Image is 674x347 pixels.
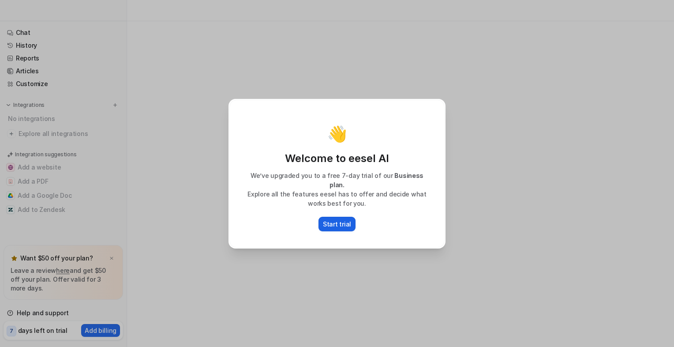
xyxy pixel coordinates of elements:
p: Explore all the features eesel has to offer and decide what works best for you. [239,189,435,208]
p: Start trial [323,219,351,229]
button: Start trial [318,217,356,231]
p: We’ve upgraded you to a free 7-day trial of our [239,171,435,189]
p: 👋 [327,125,347,143]
p: Welcome to eesel AI [239,151,435,166]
